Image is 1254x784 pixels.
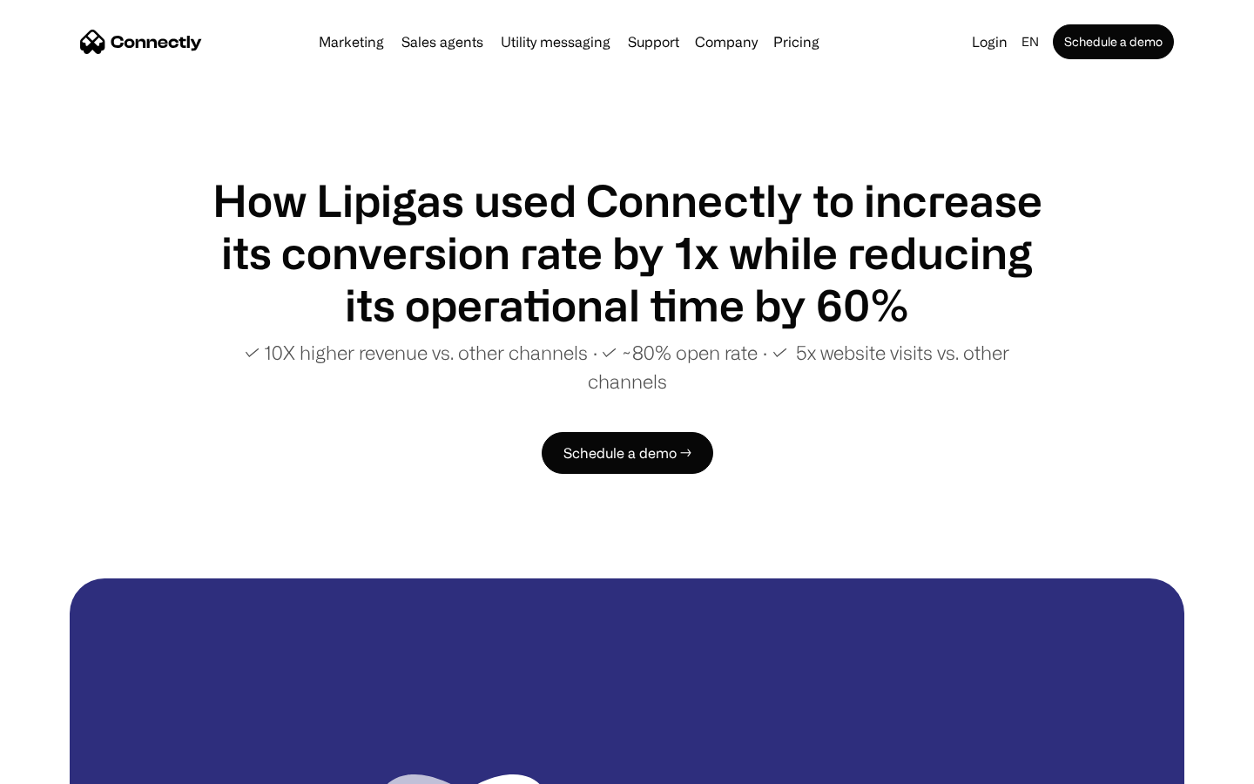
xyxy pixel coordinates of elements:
a: Utility messaging [494,35,617,49]
div: en [1021,30,1039,54]
a: Pricing [766,35,826,49]
p: ✓ 10X higher revenue vs. other channels ∙ ✓ ~80% open rate ∙ ✓ 5x website visits vs. other channels [209,338,1045,395]
ul: Language list [35,754,104,778]
a: Schedule a demo → [542,432,713,474]
div: Company [690,30,763,54]
a: Schedule a demo [1053,24,1174,59]
a: Sales agents [394,35,490,49]
h1: How Lipigas used Connectly to increase its conversion rate by 1x while reducing its operational t... [209,174,1045,331]
div: Company [695,30,758,54]
a: Support [621,35,686,49]
a: Marketing [312,35,391,49]
aside: Language selected: English [17,752,104,778]
div: en [1015,30,1049,54]
a: home [80,29,202,55]
a: Login [965,30,1015,54]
